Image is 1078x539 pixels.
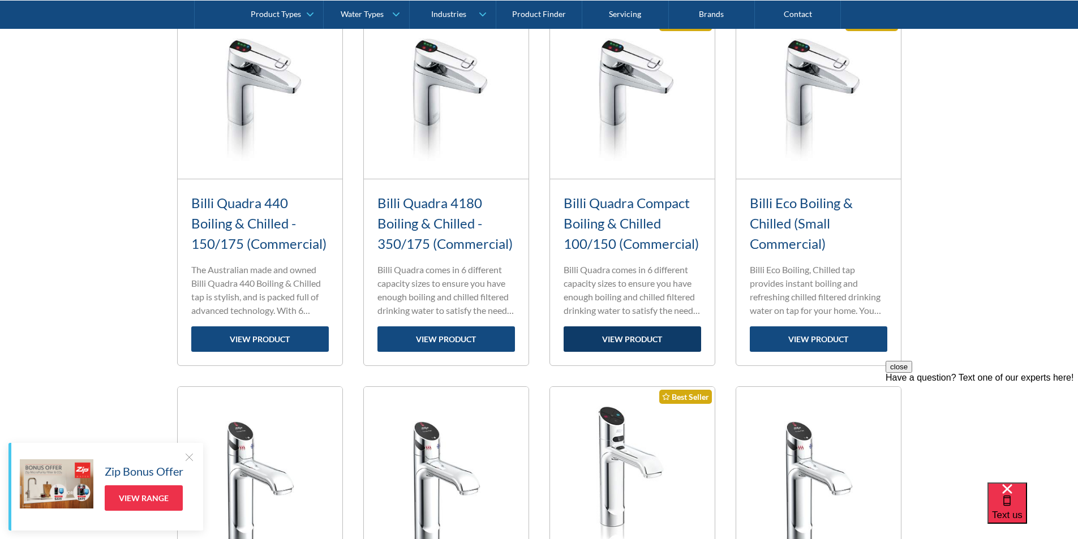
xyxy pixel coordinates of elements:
[178,14,342,179] img: Billi Quadra 440 Boiling & Chilled - 150/175 (Commercial)
[20,459,93,508] img: Zip Bonus Offer
[364,14,529,179] img: Billi Quadra 4180 Boiling & Chilled - 350/175 (Commercial)
[191,263,329,317] p: The Australian made and owned Billi Quadra 440 Boiling & Chilled tap is stylish, and is packed fu...
[105,463,183,480] h5: Zip Bonus Offer
[564,195,699,252] a: Billi Quadra Compact Boiling & Chilled 100/150 (Commercial)
[377,195,513,252] a: Billi Quadra 4180 Boiling & Chilled - 350/175 (Commercial)
[550,14,715,179] img: Billi Quadra Compact Boiling & Chilled 100/150 (Commercial)
[987,482,1078,539] iframe: podium webchat widget bubble
[750,326,887,352] a: view product
[341,9,384,19] div: Water Types
[736,14,901,179] img: Billi Eco Boiling & Chilled (Small Commercial)
[564,326,701,352] a: view product
[550,14,715,179] a: Best Seller
[750,195,853,252] a: Billi Eco Boiling & Chilled (Small Commercial)
[659,390,712,404] div: Best Seller
[750,263,887,317] p: Billi Eco Boiling, Chilled tap provides instant boiling and refreshing chilled filtered drinking ...
[191,326,329,352] a: view product
[886,361,1078,497] iframe: podium webchat widget prompt
[564,263,701,317] p: Billi Quadra comes in 6 different capacity sizes to ensure you have enough boiling and chilled fi...
[191,195,327,252] a: Billi Quadra 440 Boiling & Chilled - 150/175 (Commercial)
[377,263,515,317] p: Billi Quadra comes in 6 different capacity sizes to ensure you have enough boiling and chilled fi...
[736,14,901,179] a: Best Seller
[251,9,301,19] div: Product Types
[105,485,183,511] a: View Range
[377,326,515,352] a: view product
[431,9,466,19] div: Industries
